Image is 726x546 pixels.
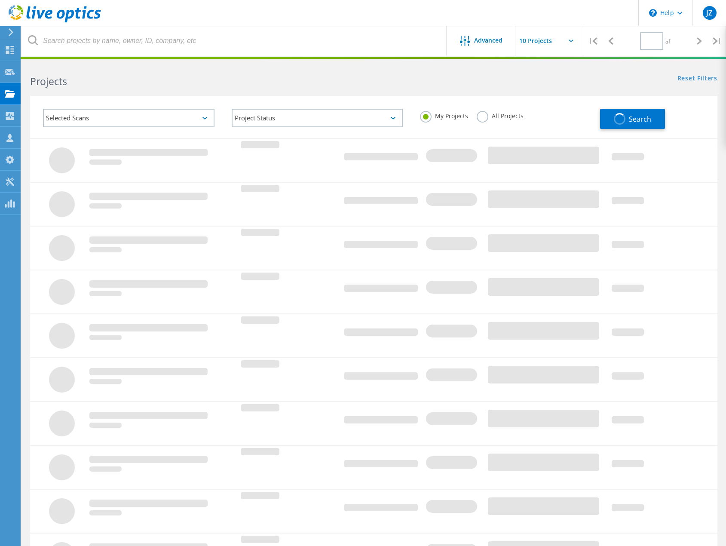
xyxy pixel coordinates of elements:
div: Selected Scans [43,109,214,127]
b: Projects [30,74,67,88]
span: of [665,38,670,45]
div: | [584,26,602,56]
a: Reset Filters [677,75,717,83]
svg: \n [649,9,657,17]
button: Search [600,109,665,129]
label: My Projects [420,111,468,119]
div: Project Status [232,109,403,127]
a: Live Optics Dashboard [9,18,101,24]
label: All Projects [477,111,524,119]
input: Search projects by name, owner, ID, company, etc [21,26,447,56]
div: | [708,26,726,56]
span: JZ [706,9,712,16]
span: Search [629,114,651,124]
span: Advanced [474,37,502,43]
